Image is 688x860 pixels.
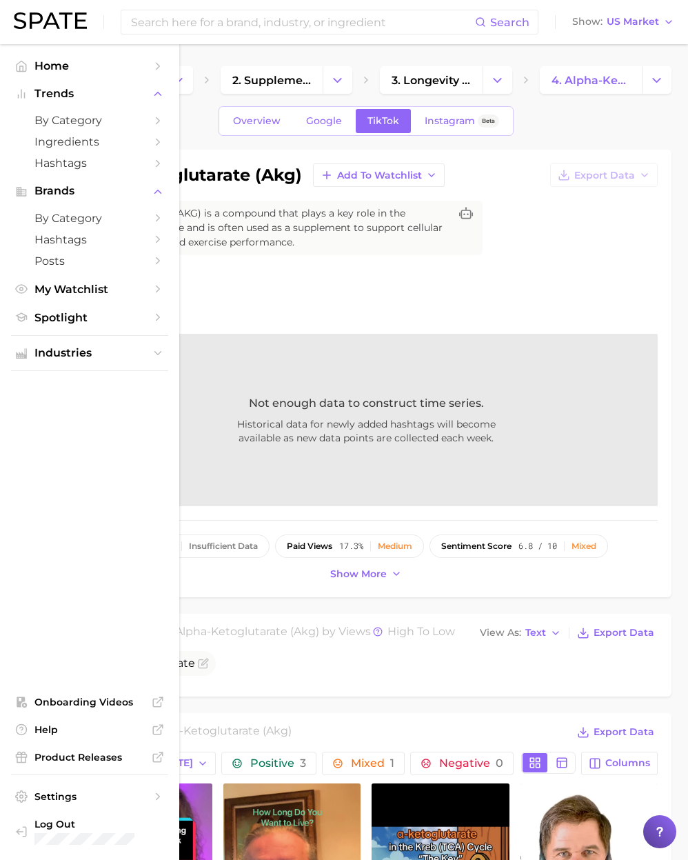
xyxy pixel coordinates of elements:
[198,658,209,669] button: Flag as miscategorized or irrelevant
[135,723,292,743] h2: for
[145,417,587,445] span: Historical data for newly added hashtags will become available as new data points are collected e...
[11,110,168,131] a: by Category
[287,541,332,551] span: paid views
[34,347,145,359] span: Industries
[390,757,394,770] span: 1
[34,818,157,830] span: Log Out
[356,109,411,133] a: TikTok
[642,66,671,94] button: Change Category
[11,55,168,77] a: Home
[574,623,658,643] button: Export Data
[221,66,323,94] a: 2. supplements
[189,541,258,551] div: Insufficient Data
[11,279,168,300] a: My Watchlist
[11,83,168,104] button: Trends
[11,181,168,201] button: Brands
[330,568,387,580] span: Show more
[11,152,168,174] a: Hashtags
[482,115,495,127] span: Beta
[74,167,302,183] h1: alpha-ketoglutarate (akg)
[250,758,306,769] span: Positive
[429,534,608,558] button: sentiment score6.8 / 10Mixed
[232,74,312,87] span: 2. supplements
[378,541,412,551] div: Medium
[34,114,145,127] span: by Category
[11,719,168,740] a: Help
[574,170,635,181] span: Export Data
[34,751,145,763] span: Product Releases
[413,109,511,133] a: InstagramBeta
[594,726,654,738] span: Export Data
[34,212,145,225] span: by Category
[441,541,512,551] span: sentiment score
[518,541,557,551] span: 6.8 / 10
[327,565,405,583] button: Show more
[34,696,145,708] span: Onboarding Videos
[337,170,422,181] span: Add to Watchlist
[483,66,512,94] button: Change Category
[496,757,503,770] span: 0
[425,115,475,127] span: Instagram
[323,66,352,94] button: Change Category
[11,786,168,807] a: Settings
[34,135,145,148] span: Ingredients
[300,757,306,770] span: 3
[221,109,292,133] a: Overview
[380,66,483,94] a: 3. longevity supplements
[11,343,168,363] button: Industries
[11,692,168,712] a: Onboarding Videos
[581,752,658,775] button: Columns
[392,74,471,87] span: 3. longevity supplements
[439,758,503,769] span: Negative
[313,163,445,187] button: Add to Watchlist
[34,283,145,296] span: My Watchlist
[607,18,659,26] span: US Market
[490,16,529,29] span: Search
[34,157,145,170] span: Hashtags
[552,74,631,87] span: 4. alpha-ketoglutarate (akg)
[367,115,399,127] span: TikTok
[11,229,168,250] a: Hashtags
[550,163,658,187] button: Export Data
[11,747,168,768] a: Product Releases
[11,814,168,849] a: Log out. Currently logged in with e-mail yumi.toki@spate.nyc.
[294,109,354,133] a: Google
[306,115,342,127] span: Google
[351,758,394,769] span: Mixed
[34,790,145,803] span: Settings
[275,534,424,558] button: paid views17.3%Medium
[175,625,319,638] span: alpha-ketoglutarate (akg)
[476,624,565,642] button: View AsText
[158,623,455,643] h2: for by Views
[149,724,292,737] span: alpha-ketoglutarate (akg)
[572,18,603,26] span: Show
[34,254,145,268] span: Posts
[11,208,168,229] a: by Category
[339,541,363,551] span: 17.3%
[34,233,145,246] span: Hashtags
[11,131,168,152] a: Ingredients
[34,185,145,197] span: Brands
[540,66,643,94] a: 4. alpha-ketoglutarate (akg)
[11,250,168,272] a: Posts
[34,311,145,324] span: Spotlight
[233,115,281,127] span: Overview
[594,627,654,639] span: Export Data
[34,88,145,100] span: Trends
[11,307,168,328] a: Spotlight
[249,395,484,412] span: Not enough data to construct time series.
[14,12,87,29] img: SPATE
[34,723,145,736] span: Help
[480,629,521,637] span: View As
[569,13,678,31] button: ShowUS Market
[130,10,475,34] input: Search here for a brand, industry, or ingredient
[574,723,658,742] button: Export Data
[525,629,546,637] span: Text
[605,757,650,769] span: Columns
[387,625,455,638] span: high to low
[571,541,596,551] div: Mixed
[74,206,449,250] span: Alpha-ketoglutarate (AKG) is a compound that plays a key role in the [PERSON_NAME] cycle and is o...
[34,59,145,72] span: Home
